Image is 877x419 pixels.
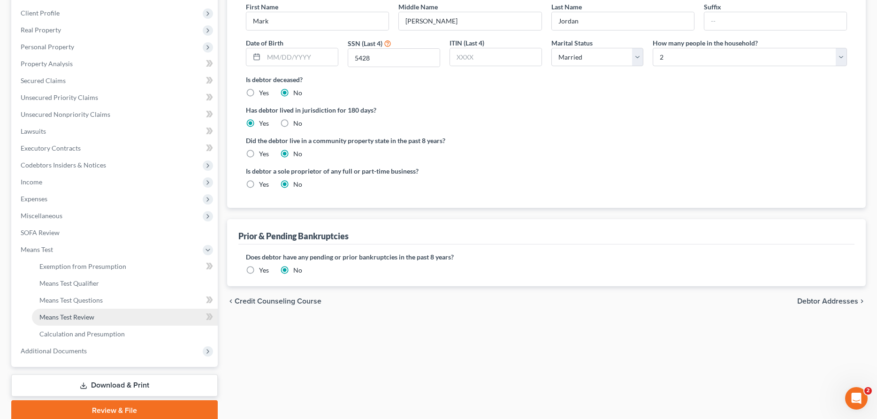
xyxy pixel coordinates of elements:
a: Executory Contracts [13,140,218,157]
span: Means Test Questions [39,296,103,304]
a: Means Test Qualifier [32,275,218,292]
label: Is debtor a sole proprietor of any full or part-time business? [246,166,541,176]
label: Yes [259,119,269,128]
span: Credit Counseling Course [235,297,321,305]
label: Date of Birth [246,38,283,48]
label: Yes [259,266,269,275]
span: Executory Contracts [21,144,81,152]
label: Does debtor have any pending or prior bankruptcies in the past 8 years? [246,252,847,262]
span: Debtor Addresses [797,297,858,305]
label: SSN (Last 4) [348,38,382,48]
a: Exemption from Presumption [32,258,218,275]
a: Download & Print [11,374,218,396]
label: Has debtor lived in jurisdiction for 180 days? [246,105,847,115]
span: Additional Documents [21,347,87,355]
a: Property Analysis [13,55,218,72]
label: First Name [246,2,278,12]
span: Unsecured Priority Claims [21,93,98,101]
label: No [293,149,302,159]
div: Prior & Pending Bankruptcies [238,230,349,242]
label: Yes [259,180,269,189]
span: Exemption from Presumption [39,262,126,270]
label: Marital Status [551,38,593,48]
span: 2 [864,387,872,395]
label: How many people in the household? [653,38,758,48]
a: Unsecured Nonpriority Claims [13,106,218,123]
span: Means Test Review [39,313,94,321]
input: -- [552,12,694,30]
iframe: Intercom live chat [845,387,868,410]
label: Last Name [551,2,582,12]
span: Income [21,178,42,186]
span: Property Analysis [21,60,73,68]
label: Suffix [704,2,721,12]
span: Client Profile [21,9,60,17]
span: Codebtors Insiders & Notices [21,161,106,169]
a: Means Test Review [32,309,218,326]
a: Means Test Questions [32,292,218,309]
label: No [293,266,302,275]
input: XXXX [348,49,440,67]
span: Lawsuits [21,127,46,135]
input: XXXX [450,48,541,66]
label: Yes [259,88,269,98]
label: No [293,88,302,98]
label: No [293,119,302,128]
i: chevron_left [227,297,235,305]
button: Debtor Addresses chevron_right [797,297,866,305]
span: Real Property [21,26,61,34]
button: chevron_left Credit Counseling Course [227,297,321,305]
input: MM/DD/YYYY [264,48,338,66]
span: Means Test Qualifier [39,279,99,287]
input: -- [246,12,389,30]
span: SOFA Review [21,229,60,236]
input: -- [704,12,846,30]
a: Secured Claims [13,72,218,89]
a: Lawsuits [13,123,218,140]
label: Is debtor deceased? [246,75,847,84]
a: Unsecured Priority Claims [13,89,218,106]
span: Secured Claims [21,76,66,84]
input: M.I [399,12,541,30]
span: Unsecured Nonpriority Claims [21,110,110,118]
span: Personal Property [21,43,74,51]
label: ITIN (Last 4) [450,38,484,48]
a: SOFA Review [13,224,218,241]
label: Middle Name [398,2,438,12]
label: Yes [259,149,269,159]
span: Calculation and Presumption [39,330,125,338]
span: Miscellaneous [21,212,62,220]
i: chevron_right [858,297,866,305]
label: Did the debtor live in a community property state in the past 8 years? [246,136,847,145]
span: Means Test [21,245,53,253]
a: Calculation and Presumption [32,326,218,343]
span: Expenses [21,195,47,203]
label: No [293,180,302,189]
